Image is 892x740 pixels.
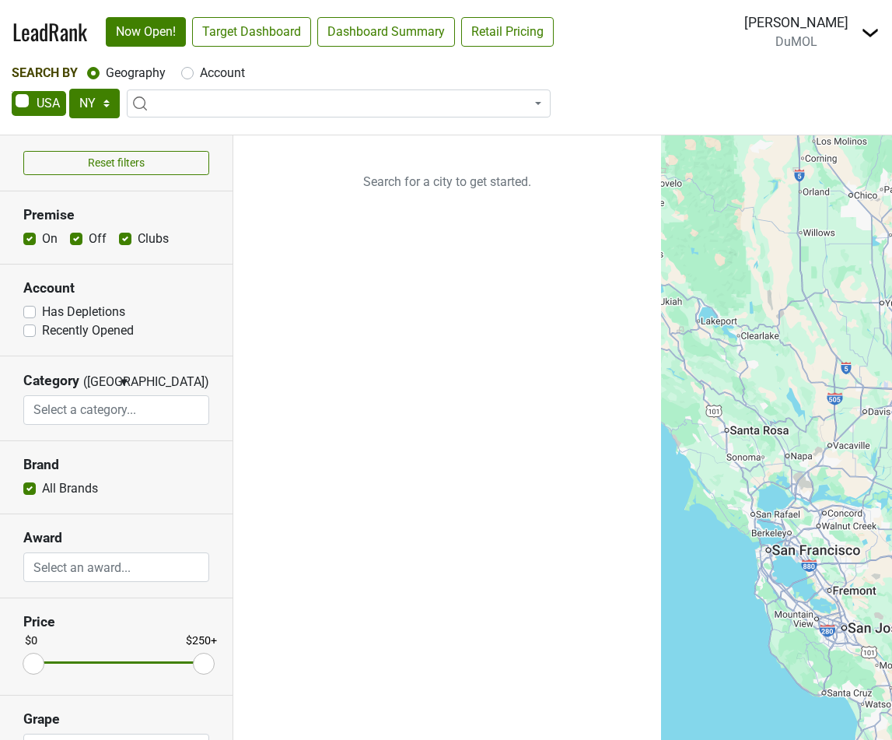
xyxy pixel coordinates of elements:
[106,17,186,47] a: Now Open!
[23,207,209,223] h3: Premise
[89,230,107,248] label: Off
[23,614,209,630] h3: Price
[25,633,37,651] div: $0
[23,151,209,175] button: Reset filters
[23,711,209,728] h3: Grape
[23,373,79,389] h3: Category
[42,479,98,498] label: All Brands
[24,552,209,582] input: Select an award...
[42,230,58,248] label: On
[138,230,169,248] label: Clubs
[23,530,209,546] h3: Award
[200,64,245,82] label: Account
[744,12,848,33] div: [PERSON_NAME]
[233,135,661,229] p: Search for a city to get started.
[861,23,880,42] img: Dropdown Menu
[23,280,209,296] h3: Account
[12,65,78,80] span: Search By
[775,34,817,49] span: DuMOL
[42,303,125,321] label: Has Depletions
[118,375,130,389] span: ▼
[461,17,554,47] a: Retail Pricing
[42,321,134,340] label: Recently Opened
[317,17,455,47] a: Dashboard Summary
[23,457,209,473] h3: Brand
[106,64,166,82] label: Geography
[83,373,114,395] span: ([GEOGRAPHIC_DATA])
[24,395,209,425] input: Select a category...
[192,17,311,47] a: Target Dashboard
[12,16,87,48] a: LeadRank
[186,633,217,651] div: $250+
